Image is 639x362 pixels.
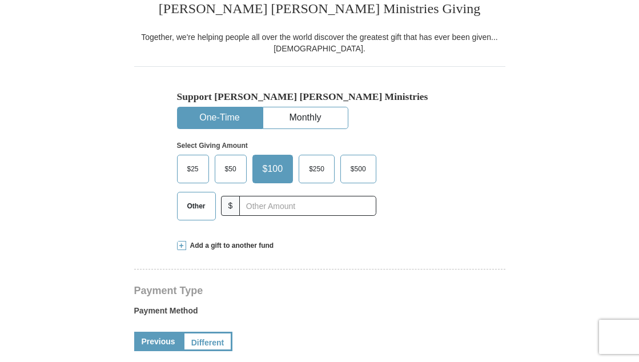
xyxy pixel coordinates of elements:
button: Monthly [263,107,348,128]
strong: Select Giving Amount [177,142,248,150]
input: Other Amount [239,196,376,216]
span: $ [221,196,240,216]
span: $25 [182,160,204,178]
span: $50 [219,160,242,178]
span: $500 [345,160,372,178]
label: Payment Method [134,305,505,322]
span: Add a gift to another fund [186,241,274,251]
h5: Support [PERSON_NAME] [PERSON_NAME] Ministries [177,91,463,103]
span: $100 [257,160,289,178]
span: $250 [303,160,330,178]
span: Other [182,198,211,215]
div: Together, we're helping people all over the world discover the greatest gift that has ever been g... [134,31,505,54]
a: Different [183,332,233,351]
button: One-Time [178,107,262,128]
h4: Payment Type [134,286,505,295]
a: Previous [134,332,183,351]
